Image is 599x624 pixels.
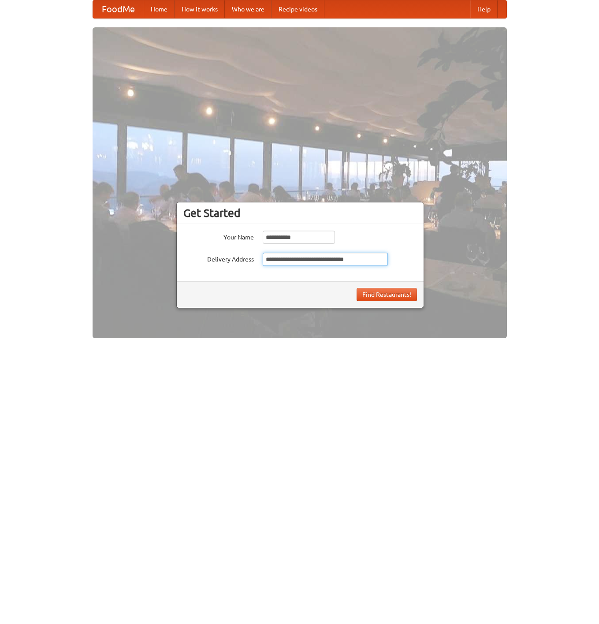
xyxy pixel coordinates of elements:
a: Home [144,0,175,18]
a: How it works [175,0,225,18]
a: Help [470,0,498,18]
a: Recipe videos [272,0,324,18]
h3: Get Started [183,206,417,220]
button: Find Restaurants! [357,288,417,301]
label: Your Name [183,231,254,242]
a: FoodMe [93,0,144,18]
a: Who we are [225,0,272,18]
label: Delivery Address [183,253,254,264]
